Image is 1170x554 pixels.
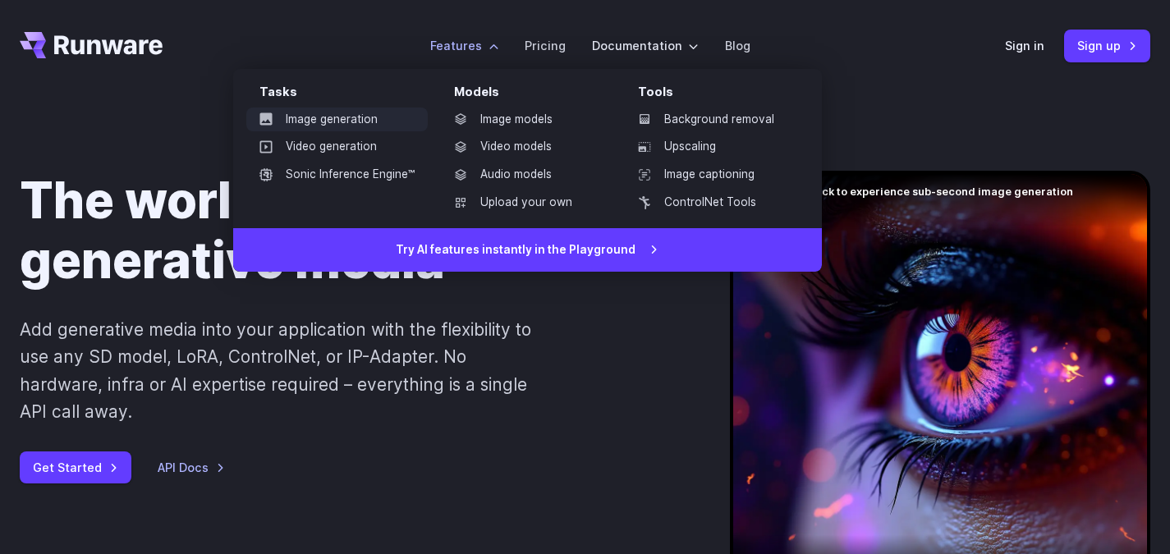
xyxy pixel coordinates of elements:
[625,135,796,159] a: Upscaling
[638,82,796,108] div: Tools
[441,108,612,132] a: Image models
[20,171,677,290] h1: The world’s fastest generative media
[725,36,750,55] a: Blog
[625,163,796,187] a: Image captioning
[454,82,612,108] div: Models
[1064,30,1150,62] a: Sign up
[20,32,163,58] a: Go to /
[441,163,612,187] a: Audio models
[158,458,225,477] a: API Docs
[625,190,796,215] a: ControlNet Tools
[246,108,428,132] a: Image generation
[246,135,428,159] a: Video generation
[259,82,428,108] div: Tasks
[430,36,498,55] label: Features
[20,451,131,483] a: Get Started
[625,108,796,132] a: Background removal
[20,316,546,425] p: Add generative media into your application with the flexibility to use any SD model, LoRA, Contro...
[592,36,699,55] label: Documentation
[441,190,612,215] a: Upload your own
[246,163,428,187] a: Sonic Inference Engine™
[441,135,612,159] a: Video models
[525,36,566,55] a: Pricing
[1005,36,1044,55] a: Sign in
[233,228,822,272] a: Try AI features instantly in the Playground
